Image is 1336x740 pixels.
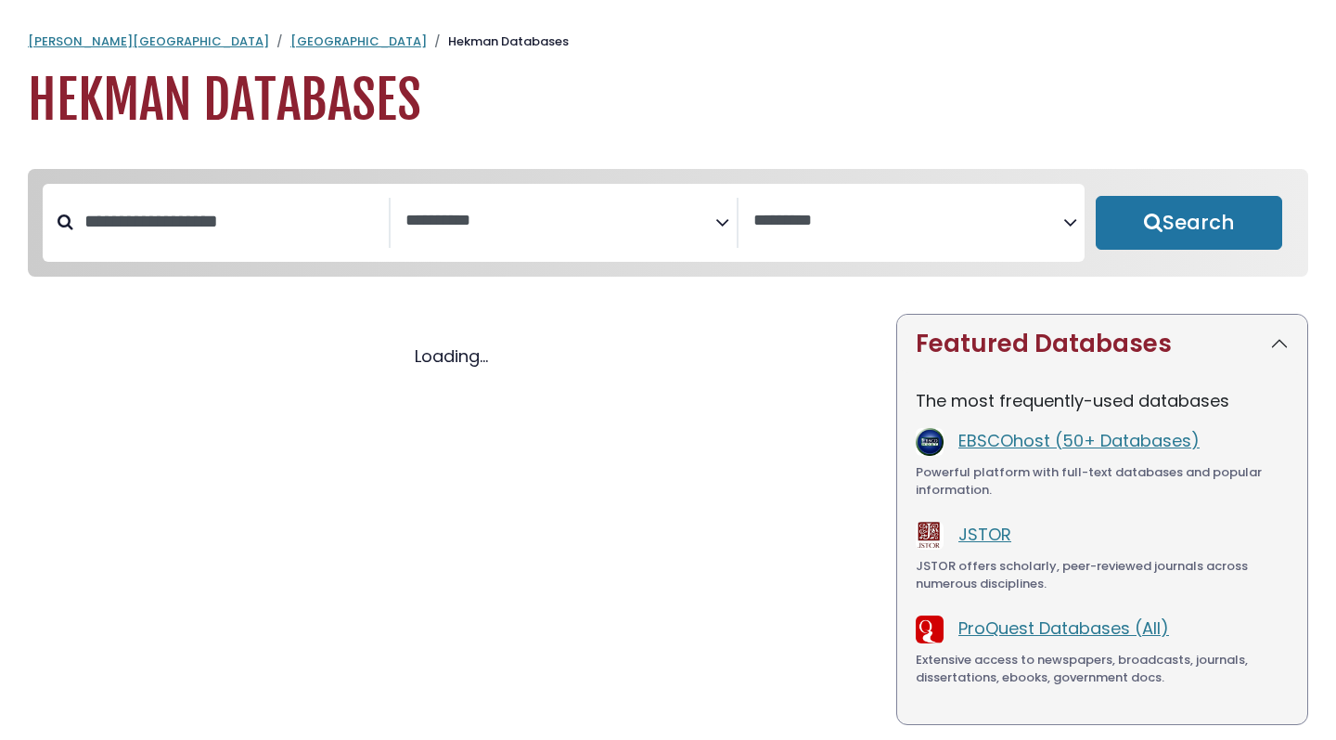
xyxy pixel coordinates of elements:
nav: breadcrumb [28,32,1308,51]
div: Powerful platform with full-text databases and popular information. [916,463,1289,500]
div: Extensive access to newspapers, broadcasts, journals, dissertations, ebooks, government docs. [916,651,1289,687]
textarea: Search [405,212,715,231]
a: [PERSON_NAME][GEOGRAPHIC_DATA] [28,32,269,50]
input: Search database by title or keyword [73,206,389,237]
li: Hekman Databases [427,32,569,51]
div: JSTOR offers scholarly, peer-reviewed journals across numerous disciplines. [916,557,1289,593]
a: [GEOGRAPHIC_DATA] [290,32,427,50]
a: JSTOR [958,523,1011,546]
a: ProQuest Databases (All) [958,617,1169,640]
textarea: Search [753,212,1063,231]
nav: Search filters [28,169,1308,277]
a: EBSCOhost (50+ Databases) [958,429,1200,452]
button: Featured Databases [897,315,1307,373]
p: The most frequently-used databases [916,388,1289,413]
button: Submit for Search Results [1096,196,1282,250]
div: Loading... [28,344,874,369]
h1: Hekman Databases [28,70,1308,132]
